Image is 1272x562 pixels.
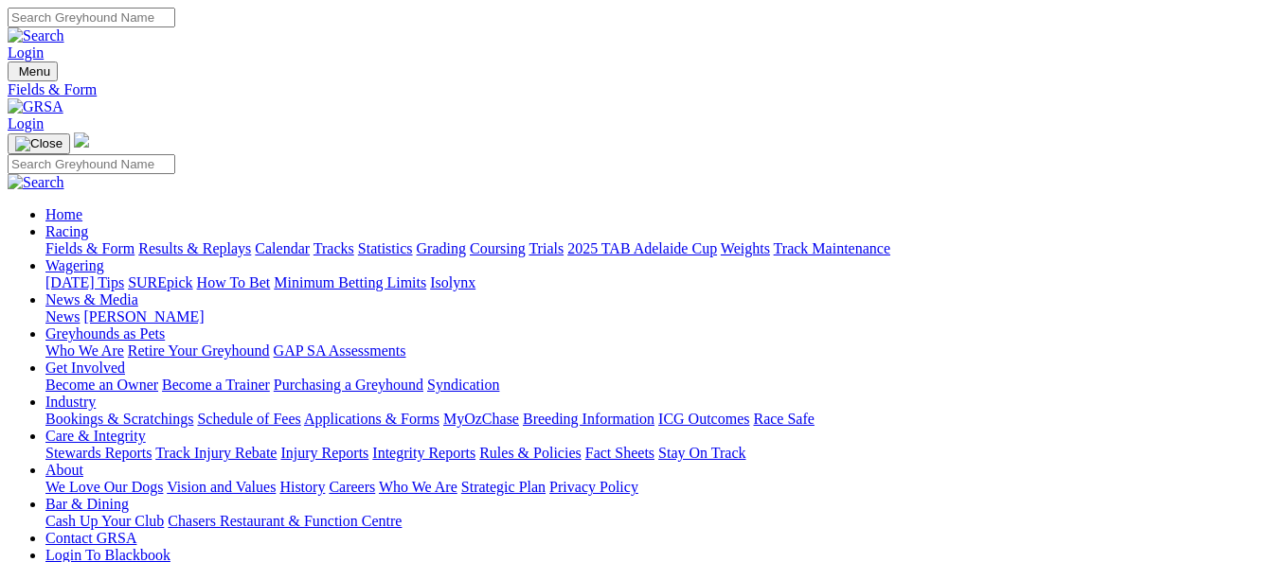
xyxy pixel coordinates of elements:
a: Statistics [358,240,413,256]
a: Become an Owner [45,377,158,393]
a: Home [45,206,82,222]
div: News & Media [45,308,1264,325]
a: Login [8,115,44,132]
img: Close [15,136,63,151]
a: Rules & Policies [479,445,582,461]
a: Stay On Track [658,445,745,461]
a: MyOzChase [443,411,519,427]
a: Grading [417,240,466,256]
a: Results & Replays [138,240,251,256]
a: Bar & Dining [45,496,129,512]
div: Wagering [45,274,1264,291]
a: Who We Are [379,479,457,495]
a: Race Safe [753,411,814,427]
a: We Love Our Dogs [45,479,163,495]
a: Who We Are [45,342,124,359]
a: Weights [721,240,770,256]
a: Wagering [45,257,104,273]
a: [DATE] Tips [45,274,124,290]
a: Greyhounds as Pets [45,325,165,342]
a: Get Involved [45,360,125,376]
a: Track Injury Rebate [155,445,277,461]
a: Schedule of Fees [197,411,300,427]
a: 2025 TAB Adelaide Cup [567,240,717,256]
a: Track Maintenance [774,240,890,256]
a: [PERSON_NAME] [83,308,204,325]
a: GAP SA Assessments [274,342,406,359]
a: Injury Reports [280,445,368,461]
a: Privacy Policy [549,479,638,495]
a: News & Media [45,291,138,307]
a: Care & Integrity [45,428,146,444]
a: How To Bet [197,274,271,290]
a: Racing [45,223,88,239]
img: Search [8,27,64,44]
a: Stewards Reports [45,445,152,461]
input: Search [8,154,175,174]
button: Toggle navigation [8,133,70,154]
a: ICG Outcomes [658,411,749,427]
a: Careers [329,479,375,495]
a: Industry [45,394,96,410]
a: About [45,462,83,478]
span: Menu [19,64,50,79]
div: Get Involved [45,377,1264,394]
div: Racing [45,240,1264,257]
a: Vision and Values [167,479,276,495]
a: Cash Up Your Club [45,513,164,529]
a: News [45,308,80,325]
a: Breeding Information [523,411,654,427]
a: Contact GRSA [45,530,136,546]
img: logo-grsa-white.png [74,132,89,148]
a: History [279,479,325,495]
img: GRSA [8,98,63,115]
a: Trials [529,240,564,256]
a: Bookings & Scratchings [45,411,193,427]
a: Isolynx [430,274,475,290]
a: Coursing [470,240,526,256]
a: Applications & Forms [304,411,439,427]
a: Become a Trainer [162,377,270,393]
input: Search [8,8,175,27]
a: Retire Your Greyhound [128,342,270,359]
div: Industry [45,411,1264,428]
a: Fact Sheets [585,445,654,461]
a: Syndication [427,377,499,393]
a: Calendar [255,240,310,256]
button: Toggle navigation [8,61,58,81]
div: Care & Integrity [45,445,1264,462]
a: SUREpick [128,274,192,290]
a: Chasers Restaurant & Function Centre [168,513,402,529]
a: Strategic Plan [461,479,546,495]
a: Fields & Form [45,240,134,256]
a: Minimum Betting Limits [274,274,426,290]
a: Purchasing a Greyhound [274,377,423,393]
a: Integrity Reports [372,445,475,461]
div: About [45,479,1264,496]
div: Bar & Dining [45,513,1264,530]
a: Login [8,44,44,61]
div: Greyhounds as Pets [45,342,1264,360]
a: Tracks [314,240,354,256]
img: Search [8,174,64,191]
a: Fields & Form [8,81,1264,98]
